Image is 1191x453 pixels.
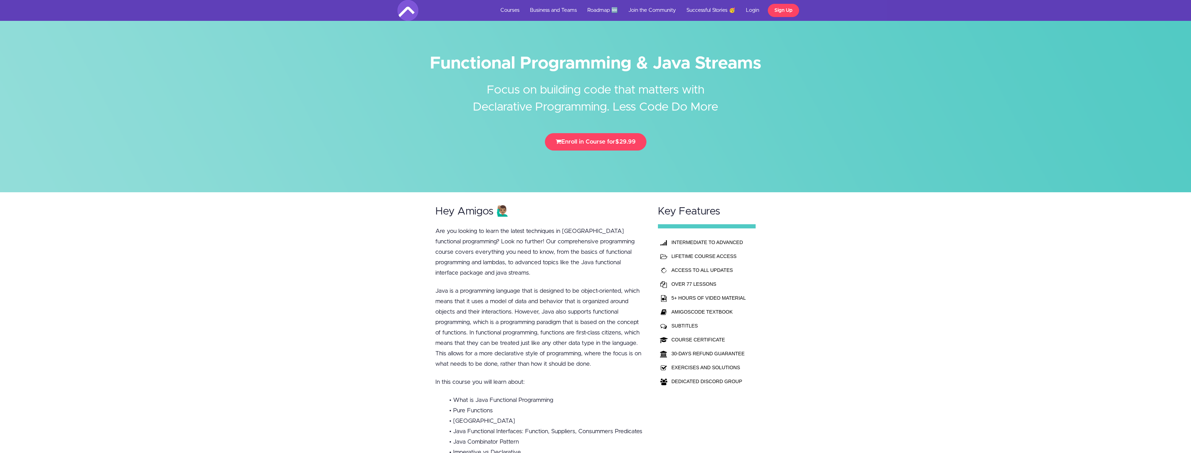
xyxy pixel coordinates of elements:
td: LIFETIME COURSE ACCESS [670,249,748,263]
p: Java is a programming language that is designed to be object-oriented, which means that it uses a... [435,286,645,369]
td: AMIGOSCODE TEXTBOOK [670,305,748,319]
li: • What is Java Functional Programming [449,395,645,405]
p: Are you looking to learn the latest techniques in [GEOGRAPHIC_DATA] functional programming? Look ... [435,226,645,278]
li: • Java Combinator Pattern [449,437,645,447]
li: • Pure Functions [449,405,645,416]
td: EXERCISES AND SOLUTIONS [670,361,748,374]
span: $29.99 [615,139,636,145]
h2: Focus on building code that matters with Declarative Programming. Less Code Do More [465,71,726,116]
p: In this course you will learn about: [435,377,645,387]
td: ACCESS TO ALL UPDATES [670,263,748,277]
td: 5+ HOURS OF VIDEO MATERIAL [670,291,748,305]
td: OVER 77 LESSONS [670,277,748,291]
button: Enroll in Course for$29.99 [545,133,646,151]
td: DEDICATED DISCORD GROUP [670,374,748,388]
td: 30-DAYS REFUND GUARANTEE [670,347,748,361]
li: • Java Functional Interfaces: Function, Suppliers, Consummers Predicates [449,426,645,437]
th: INTERMEDIATE TO ADVANCED [670,235,748,249]
a: Sign Up [768,4,799,17]
td: SUBTITLES [670,319,748,333]
h2: Hey Amigos 🙋🏽‍♂️ [435,206,645,217]
li: • [GEOGRAPHIC_DATA] [449,416,645,426]
h2: Key Features [658,206,756,217]
td: COURSE CERTIFICATE [670,333,748,347]
h1: Functional Programming & Java Streams [397,56,794,71]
